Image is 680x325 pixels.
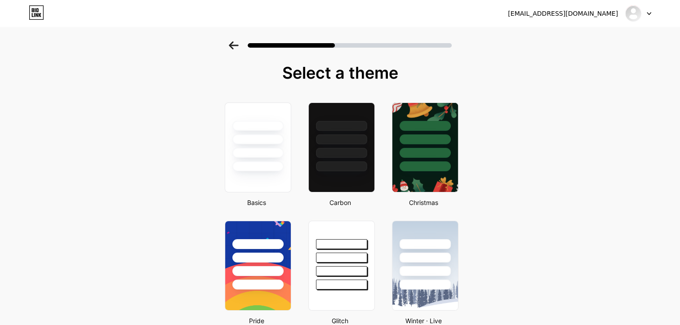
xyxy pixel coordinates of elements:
[625,5,642,22] img: africa1
[508,9,618,18] div: [EMAIL_ADDRESS][DOMAIN_NAME]
[389,198,458,207] div: Christmas
[221,64,459,82] div: Select a theme
[222,198,291,207] div: Basics
[306,198,375,207] div: Carbon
